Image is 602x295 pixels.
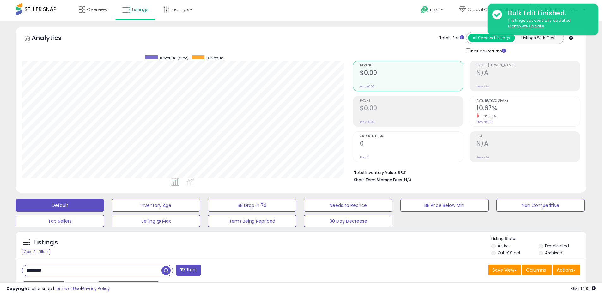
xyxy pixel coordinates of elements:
small: -85.93% [479,114,496,118]
button: Last 7 Days [23,281,65,292]
h2: 0 [360,140,463,148]
h2: N/A [477,69,580,78]
u: Complete Update [508,23,544,29]
label: Deactivated [545,243,569,249]
h2: $0.00 [360,69,463,78]
span: Revenue (prev) [160,55,189,61]
b: Short Term Storage Fees: [354,177,403,183]
span: N/A [404,177,412,183]
button: BB Price Below Min [400,199,489,212]
strong: Copyright [6,286,29,292]
button: [DATE]-30 - Aug-05 [98,281,159,292]
span: 2025-08-13 14:01 GMT [571,286,596,292]
h5: Listings [33,238,58,247]
li: $831 [354,168,575,176]
a: Help [416,1,449,21]
p: Listing States: [491,236,586,242]
button: Default [16,199,104,212]
div: Totals For [439,35,464,41]
div: Bulk Edit Finished. [503,9,593,18]
i: Get Help [421,6,429,14]
small: Prev: 0 [360,155,369,159]
span: Profit [PERSON_NAME] [477,64,580,67]
div: Clear All Filters [22,249,50,255]
button: Needs to Reprice [304,199,392,212]
small: Prev: $0.00 [360,85,375,88]
button: Top Sellers [16,215,104,227]
span: Columns [526,267,546,273]
label: Active [498,243,509,249]
span: Profit [360,99,463,103]
span: Help [430,7,439,13]
label: Out of Stock [498,250,521,256]
div: 1 listings successfully updated. [503,18,593,29]
button: Filters [176,265,201,276]
span: Listings [132,6,149,13]
span: Overview [87,6,107,13]
span: Revenue [360,64,463,67]
div: Include Returns [461,47,514,54]
span: Global Climate Alliance [468,6,520,13]
button: Non Competitive [496,199,585,212]
button: Columns [522,265,552,275]
b: Total Inventory Value: [354,170,397,175]
button: Actions [553,265,580,275]
span: ROI [477,135,580,138]
h2: $0.00 [360,105,463,113]
small: Prev: N/A [477,155,489,159]
label: Archived [545,250,562,256]
button: Inventory Age [112,199,200,212]
button: Items Being Repriced [208,215,296,227]
small: Prev: N/A [477,85,489,88]
button: 30 Day Decrease [304,215,392,227]
button: Selling @ Max [112,215,200,227]
div: seller snap | | [6,286,110,292]
button: BB Drop in 7d [208,199,296,212]
h2: N/A [477,140,580,148]
span: Ordered Items [360,135,463,138]
h2: 10.67% [477,105,580,113]
span: Avg. Buybox Share [477,99,580,103]
h5: Analytics [32,33,74,44]
button: Save View [488,265,521,275]
small: Prev: $0.00 [360,120,375,124]
small: Prev: 75.86% [477,120,493,124]
button: All Selected Listings [468,34,515,42]
span: Revenue [207,55,223,61]
a: Privacy Policy [82,286,110,292]
a: Terms of Use [54,286,81,292]
button: Listings With Cost [515,34,562,42]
